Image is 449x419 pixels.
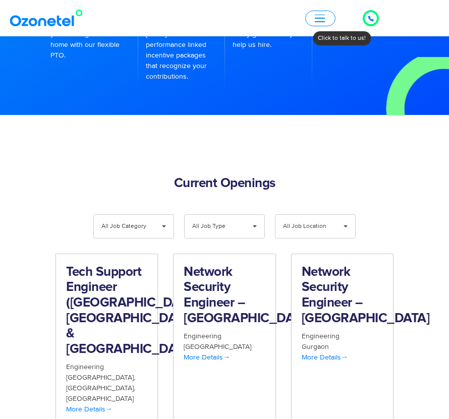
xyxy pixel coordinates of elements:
span: All Job Category [101,215,149,238]
span: More Details [184,353,230,362]
span: [GEOGRAPHIC_DATA] [66,394,134,403]
span: ▾ [245,215,264,238]
span: [GEOGRAPHIC_DATA] [66,373,135,382]
h2: Tech Support Engineer ([GEOGRAPHIC_DATA], [GEOGRAPHIC_DATA] & [GEOGRAPHIC_DATA]) [66,264,147,356]
span: Gurgaon [302,342,329,351]
h2: Current Openings [55,175,394,191]
span: [GEOGRAPHIC_DATA] [66,384,135,392]
span: Engineering [302,332,340,340]
h2: Network Security Engineer – [GEOGRAPHIC_DATA] [184,264,265,326]
span: More Details [66,405,113,413]
span: ▾ [336,215,355,238]
span: All Job Location [283,215,331,238]
span: More Details [302,353,348,362]
span: Engineering [66,363,104,371]
span: All Job Type [192,215,240,238]
span: ▾ [154,215,174,238]
span: Engineering [184,332,221,340]
h2: Network Security Engineer – [GEOGRAPHIC_DATA] [302,264,383,326]
span: [GEOGRAPHIC_DATA] [184,342,251,351]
